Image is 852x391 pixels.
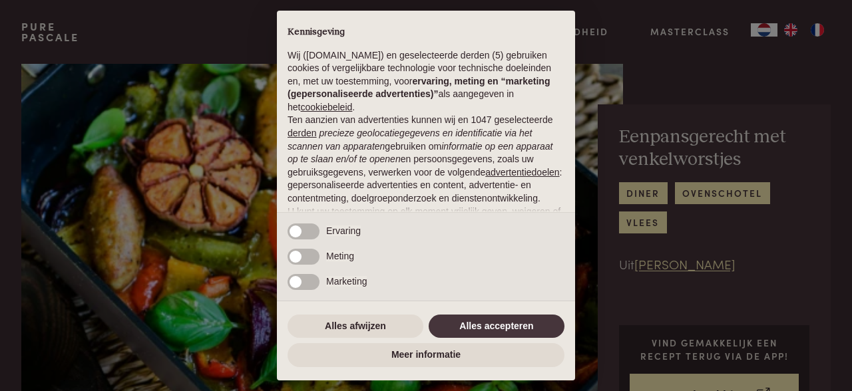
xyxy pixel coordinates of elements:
button: advertentiedoelen [485,166,559,180]
span: Meting [326,251,354,261]
button: Meer informatie [288,343,564,367]
a: cookiebeleid [300,102,352,112]
button: Alles afwijzen [288,315,423,338]
em: informatie op een apparaat op te slaan en/of te openen [288,141,553,165]
span: Marketing [326,276,367,287]
p: U kunt uw toestemming op elk moment vrijelijk geven, weigeren of intrekken door het voorkeurenpan... [288,205,564,271]
strong: ervaring, meting en “marketing (gepersonaliseerde advertenties)” [288,76,550,100]
p: Wij ([DOMAIN_NAME]) en geselecteerde derden (5) gebruiken cookies of vergelijkbare technologie vo... [288,49,564,114]
p: Ten aanzien van advertenties kunnen wij en 1047 geselecteerde gebruiken om en persoonsgegevens, z... [288,114,564,205]
button: Alles accepteren [429,315,564,338]
em: precieze geolocatiegegevens en identificatie via het scannen van apparaten [288,128,532,152]
h2: Kennisgeving [288,27,564,39]
button: derden [288,127,317,140]
span: Ervaring [326,225,361,236]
